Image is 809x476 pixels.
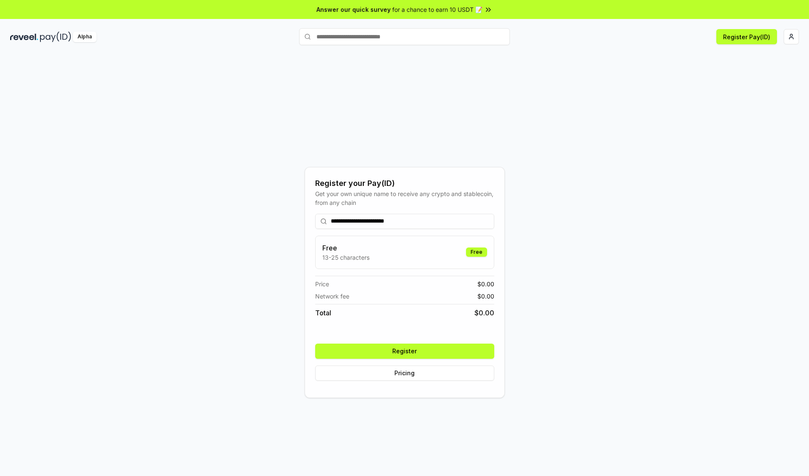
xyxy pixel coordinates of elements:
[73,32,96,42] div: Alpha
[466,247,487,257] div: Free
[315,280,329,288] span: Price
[315,344,494,359] button: Register
[474,308,494,318] span: $ 0.00
[322,243,370,253] h3: Free
[315,308,331,318] span: Total
[315,366,494,381] button: Pricing
[716,29,777,44] button: Register Pay(ID)
[392,5,482,14] span: for a chance to earn 10 USDT 📝
[477,292,494,301] span: $ 0.00
[322,253,370,262] p: 13-25 characters
[315,177,494,189] div: Register your Pay(ID)
[10,32,38,42] img: reveel_dark
[40,32,71,42] img: pay_id
[315,292,349,301] span: Network fee
[315,189,494,207] div: Get your own unique name to receive any crypto and stablecoin, from any chain
[316,5,391,14] span: Answer our quick survey
[477,280,494,288] span: $ 0.00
